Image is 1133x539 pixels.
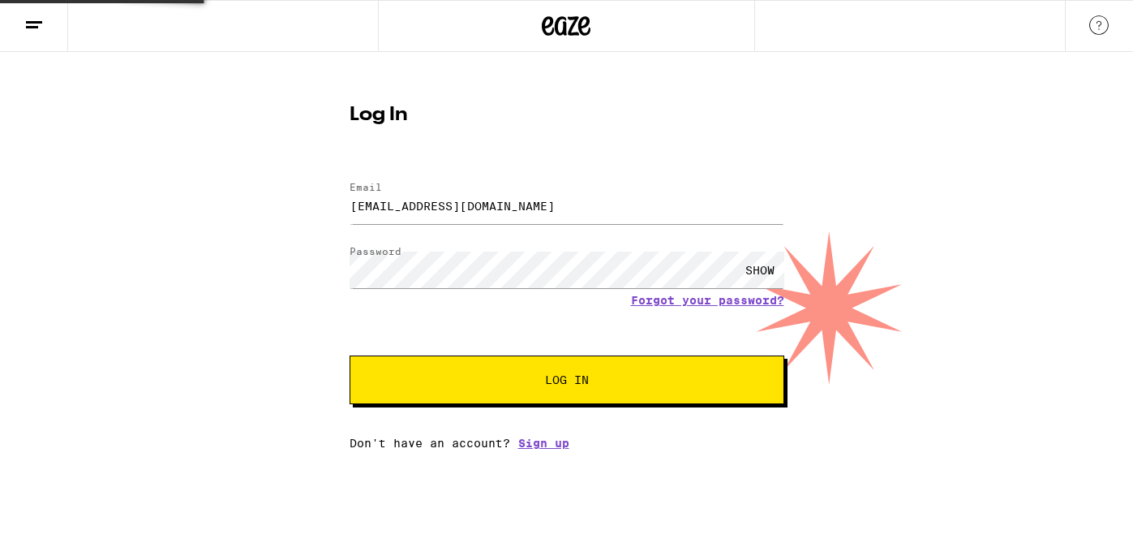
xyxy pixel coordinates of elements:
[736,252,784,288] div: SHOW
[350,182,382,192] label: Email
[545,374,589,386] span: Log In
[518,437,569,450] a: Sign up
[631,294,784,307] a: Forgot your password?
[350,246,401,257] label: Password
[350,437,784,450] div: Don't have an account?
[350,106,784,125] h1: Log In
[350,356,784,404] button: Log In
[350,188,784,224] input: Email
